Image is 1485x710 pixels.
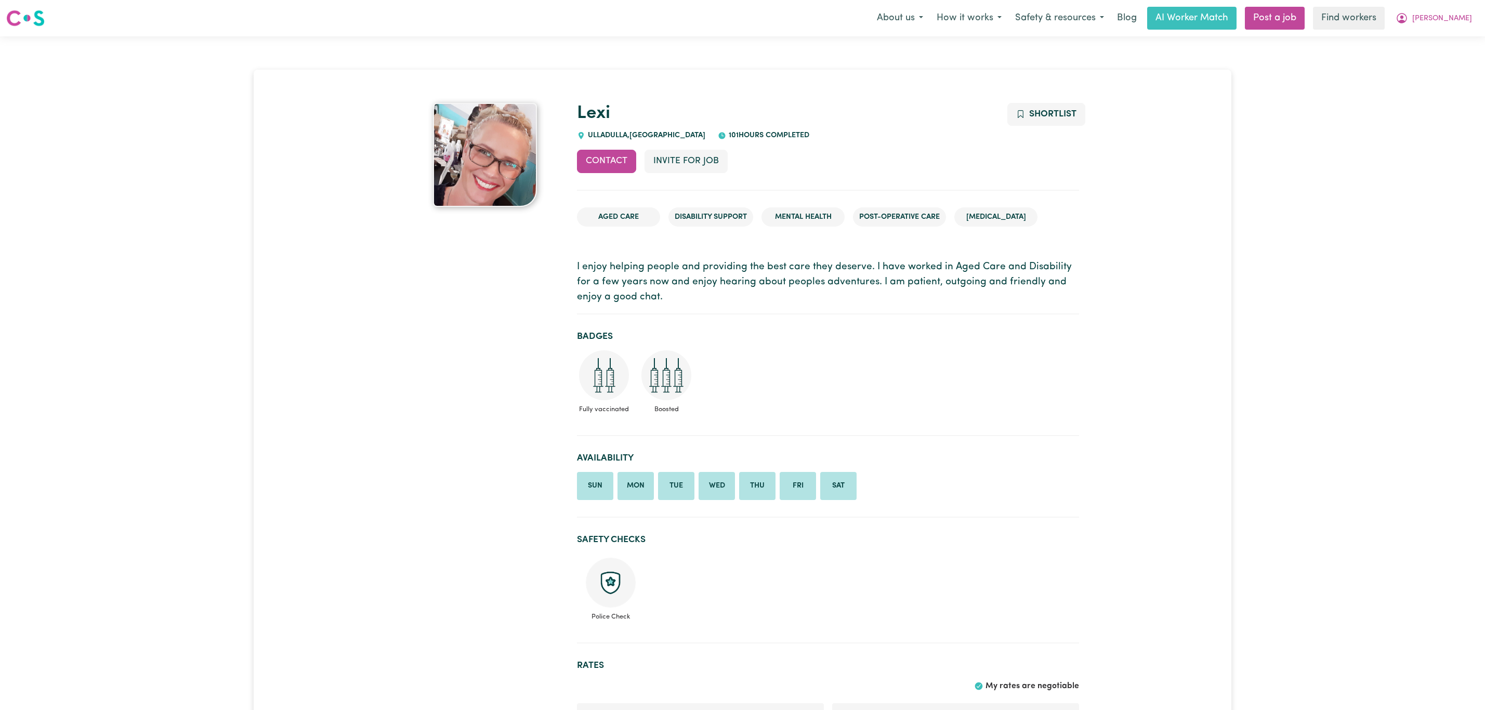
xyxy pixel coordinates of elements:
span: ULLADULLA , [GEOGRAPHIC_DATA] [585,132,705,139]
li: Available on Friday [780,472,816,500]
h2: Rates [577,660,1079,671]
li: Available on Thursday [739,472,776,500]
button: About us [870,7,930,29]
li: Post-operative care [853,207,946,227]
a: Blog [1111,7,1143,30]
button: My Account [1389,7,1479,29]
li: Available on Sunday [577,472,613,500]
span: My rates are negotiable [985,682,1079,690]
button: Contact [577,150,636,173]
li: Disability Support [668,207,753,227]
li: Available on Saturday [820,472,857,500]
span: Shortlist [1029,110,1076,119]
span: [PERSON_NAME] [1412,13,1472,24]
button: Add to shortlist [1007,103,1086,126]
li: Available on Monday [617,472,654,500]
li: Aged Care [577,207,660,227]
a: AI Worker Match [1147,7,1237,30]
span: Boosted [639,400,693,418]
img: Careseekers logo [6,9,45,28]
span: 101 hours completed [726,132,809,139]
li: [MEDICAL_DATA] [954,207,1037,227]
h2: Availability [577,453,1079,464]
a: Post a job [1245,7,1305,30]
h2: Badges [577,331,1079,342]
li: Available on Tuesday [658,472,694,500]
img: Lexi [433,103,537,207]
a: Find workers [1313,7,1385,30]
span: Police Check [585,608,636,622]
a: Lexi's profile picture' [405,103,564,207]
a: Careseekers logo [6,6,45,30]
a: Lexi [577,104,610,123]
li: Available on Wednesday [699,472,735,500]
li: Mental Health [761,207,845,227]
button: Invite for Job [645,150,728,173]
button: Safety & resources [1008,7,1111,29]
button: How it works [930,7,1008,29]
span: Fully vaccinated [577,400,631,418]
img: Care and support worker has received booster dose of COVID-19 vaccination [641,350,691,400]
p: I enjoy helping people and providing the best care they deserve. I have worked in Aged Care and D... [577,260,1079,305]
img: Care and support worker has received 2 doses of COVID-19 vaccine [579,350,629,400]
img: Police check [586,558,636,608]
h2: Safety Checks [577,534,1079,545]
